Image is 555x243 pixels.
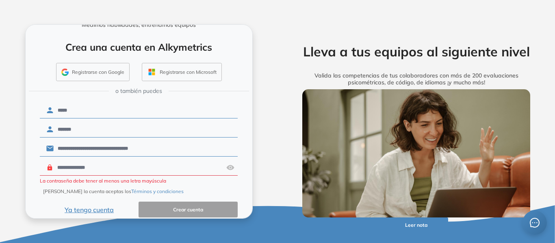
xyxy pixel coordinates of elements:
p: La contraseña debe tener al menos una letra mayúscula [40,177,238,185]
button: Registrarse con Google [56,63,130,82]
span: message [530,218,540,228]
img: asd [226,160,234,175]
h5: Medimos habilidades, entrenamos equipos [29,22,249,28]
span: [PERSON_NAME] la cuenta aceptas los [43,188,184,195]
img: img-more-info [302,89,531,217]
h4: Crea una cuenta en Alkymetrics [36,41,242,53]
button: Ya tengo cuenta [40,202,139,217]
h2: Lleva a tus equipos al siguiente nivel [290,44,543,59]
span: o también puedes [115,87,162,95]
button: Registrarse con Microsoft [142,63,222,82]
img: GMAIL_ICON [61,69,69,76]
button: Crear cuenta [139,202,238,217]
button: Leer nota [385,217,448,233]
h5: Valida las competencias de tus colaboradores con más de 200 evaluaciones psicométricas, de código... [290,72,543,86]
img: OUTLOOK_ICON [147,67,156,77]
button: Términos y condiciones [131,188,184,195]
